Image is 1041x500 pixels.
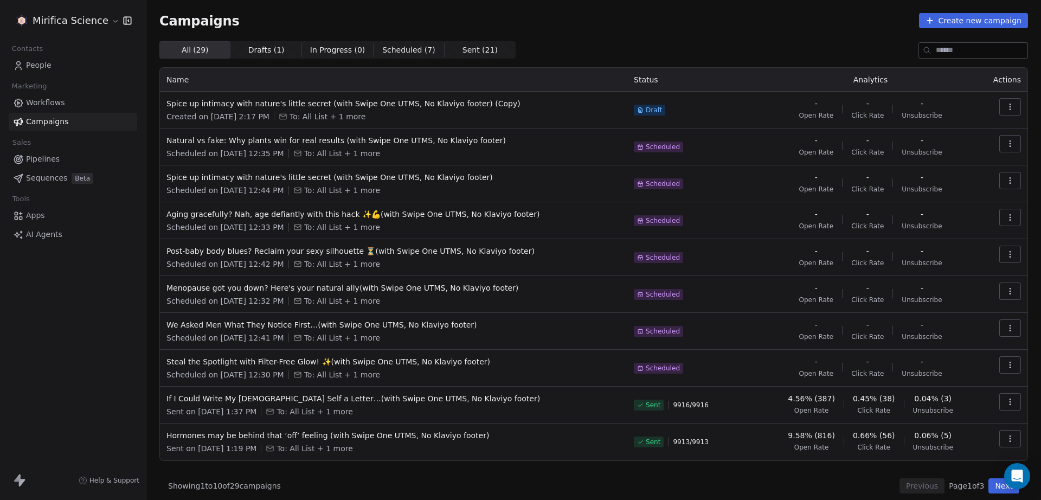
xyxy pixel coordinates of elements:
span: AI Agents [26,229,62,240]
span: 0.06% (5) [914,430,952,441]
span: Mirifica Science [33,14,108,28]
span: - [921,283,923,293]
span: Unsubscribe [902,332,942,341]
span: - [815,319,818,330]
span: - [815,172,818,183]
span: Help & Support [89,476,139,485]
span: Scheduled on [DATE] 12:35 PM [166,148,284,159]
span: - [815,135,818,146]
span: Sent ( 21 ) [462,44,498,56]
span: - [921,209,923,220]
span: Post-baby body blues? Reclaim your sexy silhouette ⏳(with Swipe One UTMS, No Klaviyo footer) [166,246,621,257]
span: Sent [646,401,660,409]
span: - [866,246,869,257]
span: We Asked Men What They Notice First…(with Swipe One UTMS, No Klaviyo footer) [166,319,621,330]
span: 9916 / 9916 [673,401,708,409]
span: - [815,246,818,257]
span: - [866,98,869,109]
span: - [921,246,923,257]
span: 0.45% (38) [853,393,895,404]
span: Aging gracefully? Nah, age defiantly with this hack ✨💪(with Swipe One UTMS, No Klaviyo footer) [166,209,621,220]
span: To: All List + 1 more [304,185,380,196]
a: People [9,56,137,74]
span: Unsubscribe [902,296,942,304]
span: Steal the Spotlight with Filter-Free Glow! ✨(with Swipe One UTMS, No Klaviyo footer) [166,356,621,367]
span: Unsubscribe [902,259,942,267]
span: 4.56% (387) [788,393,835,404]
span: Unsubscribe [902,222,942,230]
img: MIRIFICA%20science_logo_icon-big.png [15,14,28,27]
span: Click Rate [858,406,890,415]
span: Unsubscribe [902,369,942,378]
a: AI Agents [9,226,137,243]
span: Unsubscribe [913,443,953,452]
span: To: All List + 1 more [290,111,365,122]
span: Click Rate [851,296,884,304]
th: Analytics [763,68,978,92]
span: In Progress ( 0 ) [310,44,365,56]
span: Scheduled on [DATE] 12:41 PM [166,332,284,343]
span: Click Rate [851,332,884,341]
a: Pipelines [9,150,137,168]
span: Open Rate [799,222,833,230]
span: - [866,172,869,183]
span: - [815,98,818,109]
span: Created on [DATE] 2:17 PM [166,111,269,122]
span: Scheduled on [DATE] 12:44 PM [166,185,284,196]
span: To: All List + 1 more [277,406,352,417]
span: Scheduled [646,143,680,151]
span: If I Could Write My [DEMOGRAPHIC_DATA] Self a Letter…(with Swipe One UTMS, No Klaviyo footer) [166,393,621,404]
span: Scheduled on [DATE] 12:30 PM [166,369,284,380]
a: Campaigns [9,113,137,131]
span: Natural vs fake: Why plants win for real results (with Swipe One UTMS, No Klaviyo footer) [166,135,621,146]
span: Hormones may be behind that ‘off’ feeling (with Swipe One UTMS, No Klaviyo footer) [166,430,621,441]
span: - [921,98,923,109]
a: Apps [9,207,137,225]
span: - [866,319,869,330]
span: Click Rate [851,185,884,194]
span: Tools [8,191,34,207]
span: Scheduled [646,180,680,188]
span: Sales [8,134,36,151]
span: Open Rate [799,259,833,267]
span: Pipelines [26,153,60,165]
span: Scheduled [646,364,680,373]
span: Sequences [26,172,67,184]
span: - [921,172,923,183]
span: 9913 / 9913 [673,438,708,446]
span: - [815,209,818,220]
span: Click Rate [851,148,884,157]
span: To: All List + 1 more [304,332,380,343]
span: - [921,356,923,367]
span: Page 1 of 3 [949,480,984,491]
span: Menopause got you down? Here's your natural ally(with Swipe One UTMS, No Klaviyo footer) [166,283,621,293]
span: - [921,135,923,146]
span: Open Rate [799,332,833,341]
span: Apps [26,210,45,221]
span: Click Rate [858,443,890,452]
a: Workflows [9,94,137,112]
span: Spice up intimacy with nature's little secret (with Swipe One UTMS, No Klaviyo footer) (Copy) [166,98,621,109]
span: Scheduled [646,290,680,299]
span: Unsubscribe [902,185,942,194]
button: Next [988,478,1019,493]
span: Click Rate [851,369,884,378]
span: Scheduled ( 7 ) [382,44,435,56]
span: Open Rate [799,369,833,378]
span: Open Rate [799,185,833,194]
span: Open Rate [794,406,829,415]
span: 0.04% (3) [914,393,952,404]
th: Status [627,68,763,92]
span: Campaigns [26,116,68,127]
span: To: All List + 1 more [277,443,352,454]
span: Open Rate [799,296,833,304]
th: Actions [978,68,1027,92]
span: Open Rate [799,148,833,157]
span: Spice up intimacy with nature's little secret (with Swipe One UTMS, No Klaviyo footer) [166,172,621,183]
span: Drafts ( 1 ) [248,44,285,56]
span: Scheduled on [DATE] 12:42 PM [166,259,284,270]
span: To: All List + 1 more [304,148,380,159]
button: Mirifica Science [13,11,115,30]
span: - [866,356,869,367]
span: Open Rate [799,111,833,120]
